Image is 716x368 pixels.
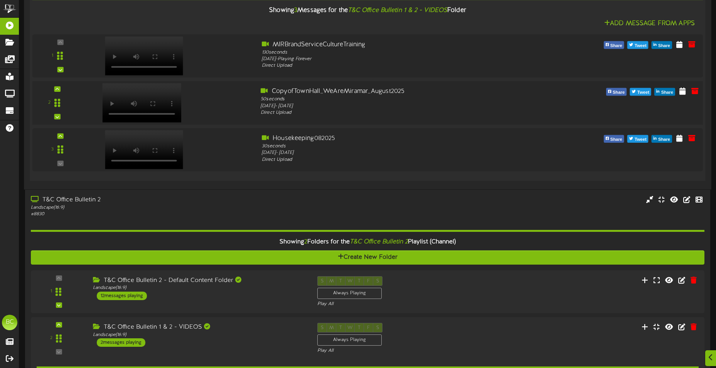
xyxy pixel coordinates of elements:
[657,135,672,144] span: Share
[97,338,145,347] div: 2 messages playing
[627,41,649,49] button: Tweet
[294,7,297,14] span: 3
[606,88,627,96] button: Share
[27,2,709,19] div: Showing Messages for the Folder
[350,238,408,245] i: T&C Office Bulletin 2
[31,250,704,265] button: Create New Folder
[611,88,626,97] span: Share
[262,134,529,143] div: Housekeeping082025
[93,323,306,332] div: T&C Office Bulletin 1 & 2 - VIDEOS
[348,7,447,14] i: T&C Office Bulletin 1 & 2 - VIDEOS
[652,135,672,143] button: Share
[262,62,529,69] div: Direct Upload
[652,41,672,49] button: Share
[604,135,624,143] button: Share
[31,196,305,204] div: T&C Office Bulletin 2
[262,49,529,56] div: 130 seconds
[602,19,697,29] button: Add Message From Apps
[609,135,624,144] span: Share
[93,332,306,338] div: Landscape ( 16:9 )
[627,135,649,143] button: Tweet
[25,234,710,250] div: Showing Folders for the Playlist (Channel)
[93,285,306,291] div: Landscape ( 16:9 )
[261,110,531,116] div: Direct Upload
[262,40,529,49] div: MIRBrandServiceCultureTraining
[630,88,651,96] button: Tweet
[261,87,531,96] div: CopyofTownHall_WeAreMiramar_August2025
[31,204,305,211] div: Landscape ( 16:9 )
[2,315,17,330] div: BC
[633,42,648,50] span: Tweet
[317,288,382,299] div: Always Playing
[262,156,529,163] div: Direct Upload
[633,135,648,144] span: Tweet
[304,238,307,245] span: 2
[31,211,305,218] div: # 8830
[636,88,651,97] span: Tweet
[261,103,531,110] div: [DATE] - [DATE]
[262,56,529,62] div: [DATE] - Playing Forever
[317,348,474,354] div: Play All
[317,301,474,307] div: Play All
[609,42,624,50] span: Share
[657,42,672,50] span: Share
[660,88,675,97] span: Share
[654,88,675,96] button: Share
[261,96,531,103] div: 50 seconds
[97,292,147,300] div: 12 messages playing
[262,150,529,156] div: [DATE] - [DATE]
[317,334,382,346] div: Always Playing
[604,41,624,49] button: Share
[93,276,306,285] div: T&C Office Bulletin 2 - Default Content Folder
[262,143,529,150] div: 30 seconds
